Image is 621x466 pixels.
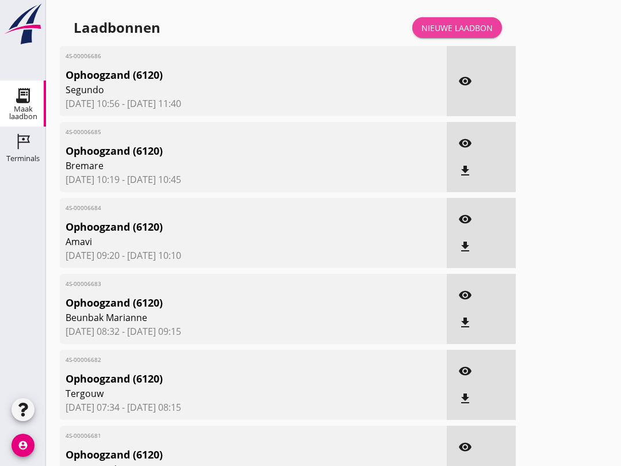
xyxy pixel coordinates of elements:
span: 4S-00006682 [66,356,378,364]
span: Ophoogzand (6120) [66,219,378,235]
i: visibility [458,364,472,378]
i: visibility [458,288,472,302]
span: 4S-00006686 [66,52,378,60]
span: [DATE] 10:19 - [DATE] 10:45 [66,173,441,186]
span: Ophoogzand (6120) [66,295,378,311]
div: Nieuwe laadbon [421,22,493,34]
i: visibility [458,74,472,88]
span: 4S-00006681 [66,431,378,440]
span: [DATE] 07:34 - [DATE] 08:15 [66,400,441,414]
div: Laadbonnen [74,18,160,37]
i: file_download [458,240,472,254]
i: file_download [458,392,472,406]
span: [DATE] 08:32 - [DATE] 09:15 [66,324,441,338]
i: visibility [458,440,472,454]
span: Bremare [66,159,378,173]
span: Ophoogzand (6120) [66,447,378,463]
span: Amavi [66,235,378,249]
i: file_download [458,164,472,178]
span: Beunbak Marianne [66,311,378,324]
span: 4S-00006684 [66,204,378,212]
i: file_download [458,316,472,330]
span: 4S-00006685 [66,128,378,136]
i: visibility [458,136,472,150]
span: Ophoogzand (6120) [66,143,378,159]
img: logo-small.a267ee39.svg [2,3,44,45]
i: visibility [458,212,472,226]
span: Tergouw [66,387,378,400]
span: 4S-00006683 [66,280,378,288]
span: Segundo [66,83,378,97]
span: [DATE] 09:20 - [DATE] 10:10 [66,249,441,262]
div: Terminals [6,155,40,162]
a: Nieuwe laadbon [412,17,502,38]
span: [DATE] 10:56 - [DATE] 11:40 [66,97,441,110]
i: account_circle [11,434,34,457]
span: Ophoogzand (6120) [66,67,378,83]
span: Ophoogzand (6120) [66,371,378,387]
